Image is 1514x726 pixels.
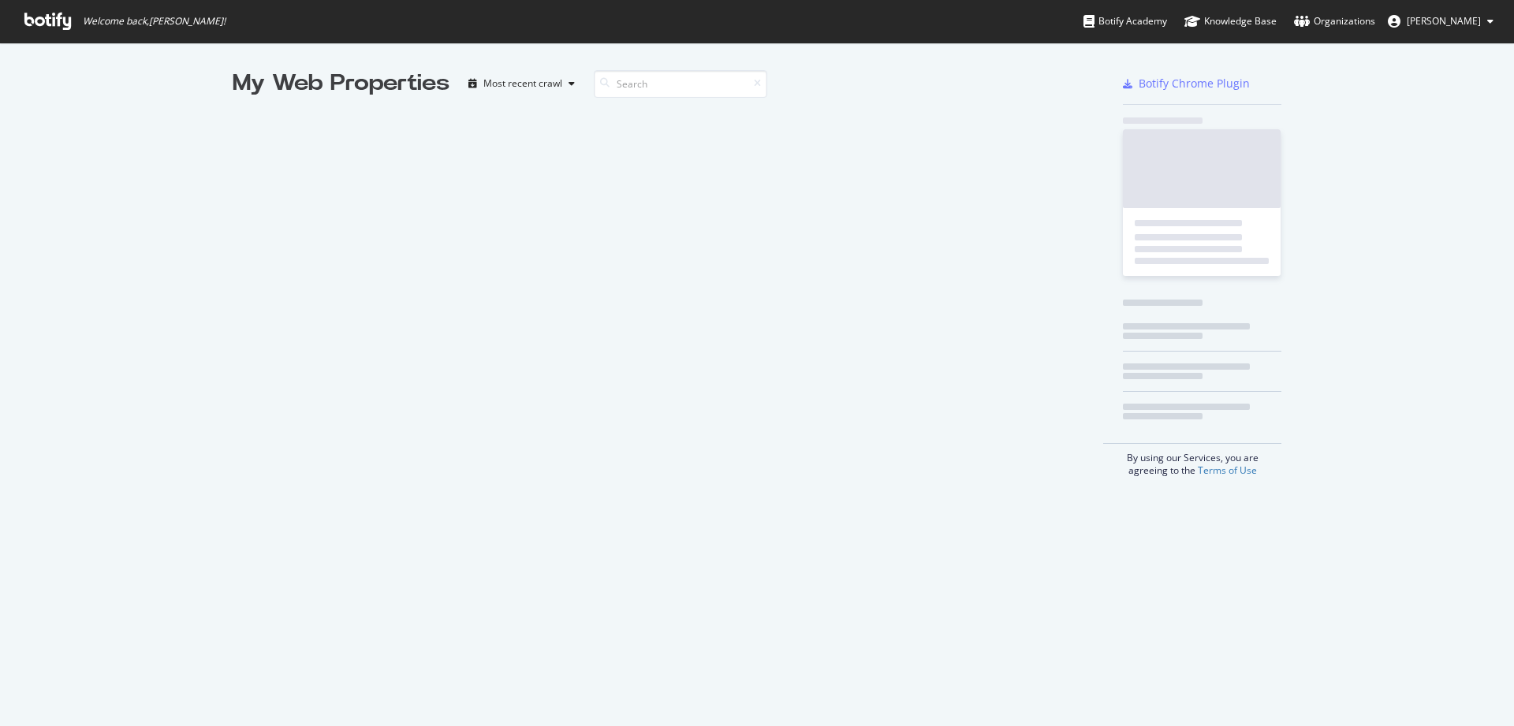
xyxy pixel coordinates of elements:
[233,68,449,99] div: My Web Properties
[1198,464,1257,477] a: Terms of Use
[1407,14,1481,28] span: Victoria Tagg
[1123,76,1250,91] a: Botify Chrome Plugin
[83,15,226,28] span: Welcome back, [PERSON_NAME] !
[1184,13,1277,29] div: Knowledge Base
[483,79,562,88] div: Most recent crawl
[462,71,581,96] button: Most recent crawl
[1083,13,1167,29] div: Botify Academy
[1294,13,1375,29] div: Organizations
[1375,9,1506,34] button: [PERSON_NAME]
[1103,443,1281,477] div: By using our Services, you are agreeing to the
[594,70,767,98] input: Search
[1139,76,1250,91] div: Botify Chrome Plugin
